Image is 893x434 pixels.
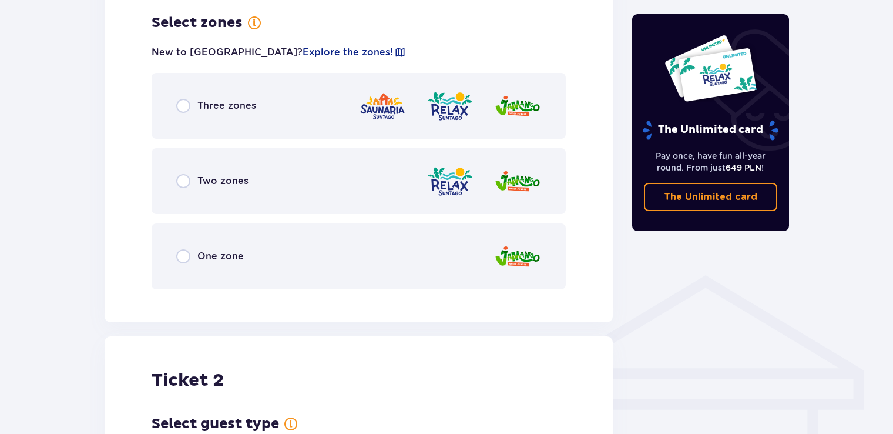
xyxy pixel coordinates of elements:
[427,89,474,123] img: Relax
[664,34,757,102] img: Two entry cards to Suntago with the word 'UNLIMITED RELAX', featuring a white background with tro...
[427,165,474,198] img: Relax
[303,46,393,59] a: Explore the zones!
[494,89,541,123] img: Jamango
[152,415,279,433] h3: Select guest type
[359,89,406,123] img: Saunaria
[152,46,406,59] p: New to [GEOGRAPHIC_DATA]?
[152,369,224,392] h2: Ticket 2
[642,120,780,141] p: The Unlimited card
[726,163,761,172] span: 649 PLN
[197,175,249,188] span: Two zones
[152,14,243,32] h3: Select zones
[644,150,778,173] p: Pay once, have fun all-year round. From just !
[664,191,757,203] p: The Unlimited card
[197,99,256,112] span: Three zones
[644,183,778,211] a: The Unlimited card
[494,165,541,198] img: Jamango
[197,250,244,263] span: One zone
[494,240,541,273] img: Jamango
